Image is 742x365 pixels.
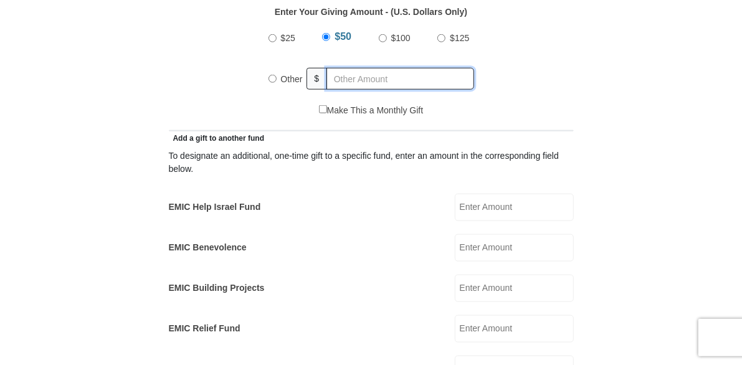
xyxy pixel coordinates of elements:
span: $50 [335,31,351,42]
span: $ [307,68,328,90]
label: EMIC Help Israel Fund [169,201,261,214]
input: Other Amount [326,68,473,90]
div: To designate an additional, one-time gift to a specific fund, enter an amount in the correspondin... [169,149,574,176]
span: Add a gift to another fund [169,134,265,143]
span: $25 [281,33,295,43]
label: EMIC Benevolence [169,241,247,254]
input: Enter Amount [455,275,574,302]
span: $125 [450,33,469,43]
input: Enter Amount [455,234,574,262]
input: Enter Amount [455,194,574,221]
span: $100 [391,33,411,43]
label: Make This a Monthly Gift [319,104,424,117]
input: Enter Amount [455,315,574,343]
span: Other [281,74,303,84]
input: Make This a Monthly Gift [319,105,327,113]
label: EMIC Relief Fund [169,322,240,335]
strong: Enter Your Giving Amount - (U.S. Dollars Only) [275,7,467,17]
label: EMIC Building Projects [169,282,265,295]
